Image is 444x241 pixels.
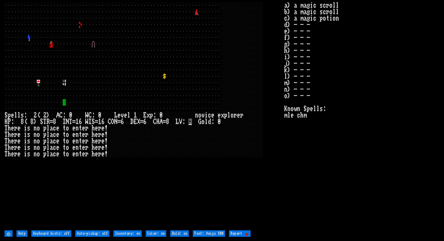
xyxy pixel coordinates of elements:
div: 2 [43,112,46,119]
div: e [17,144,21,151]
div: O [111,119,114,125]
div: r [98,144,101,151]
div: p [43,125,46,131]
div: T [5,138,8,144]
input: ⚙️ [5,230,13,237]
div: s [27,138,30,144]
div: = [72,119,76,125]
div: h [92,151,95,157]
div: i [24,125,27,131]
div: o [66,151,69,157]
div: a [50,138,53,144]
div: e [11,138,14,144]
div: ) [46,112,50,119]
div: n [34,144,37,151]
div: h [92,138,95,144]
div: r [98,125,101,131]
div: p [43,131,46,138]
div: a [50,144,53,151]
div: T [5,125,8,131]
div: n [76,131,79,138]
div: ( [37,112,40,119]
div: C [153,119,156,125]
div: e [101,144,105,151]
div: = [95,119,98,125]
div: l [205,119,208,125]
div: r [98,131,101,138]
div: e [101,131,105,138]
div: I [63,119,66,125]
div: : [63,112,66,119]
div: 0 [69,112,72,119]
mark: H [189,119,192,125]
div: W [85,112,88,119]
div: W [85,119,88,125]
div: e [17,131,21,138]
input: Bold: on [170,230,189,237]
div: = [50,119,53,125]
div: : [92,112,95,119]
div: E [134,119,137,125]
div: A [160,119,163,125]
div: = [140,119,143,125]
div: 1 [134,112,137,119]
div: ! [105,138,108,144]
input: Inventory: on [113,230,142,237]
div: e [11,131,14,138]
div: e [72,151,76,157]
div: o [231,112,234,119]
div: r [85,125,88,131]
div: o [201,119,205,125]
div: 8 [166,119,169,125]
div: n [76,125,79,131]
div: 6 [121,119,124,125]
div: L [176,119,179,125]
div: N [114,119,118,125]
div: r [14,131,17,138]
div: v [201,112,205,119]
div: e [72,125,76,131]
div: r [240,112,243,119]
div: C [108,119,111,125]
div: l [127,112,130,119]
div: : [24,112,27,119]
div: e [95,144,98,151]
div: 8 [53,119,56,125]
div: n [34,138,37,144]
div: n [195,112,198,119]
stats: a) a magic scroll b) a magic scroll c) a magic potion d) - - - e) - - - f) - - - g) - - - h) - - ... [284,2,439,229]
div: e [11,112,14,119]
div: h [8,144,11,151]
div: e [72,131,76,138]
div: e [72,138,76,144]
div: n [34,131,37,138]
input: Font: Amiga 500 [193,230,225,237]
div: L [114,112,118,119]
div: = [163,119,166,125]
div: n [76,144,79,151]
div: t [79,138,82,144]
div: r [234,112,237,119]
div: ) [34,119,37,125]
div: X [137,119,140,125]
div: t [79,151,82,157]
div: S [5,112,8,119]
div: t [63,144,66,151]
div: e [82,144,85,151]
div: l [46,125,50,131]
div: R [46,119,50,125]
div: 0 [98,112,101,119]
div: l [46,131,50,138]
input: Color: on [146,230,166,237]
div: 0 [160,112,163,119]
div: : [182,119,185,125]
div: h [92,131,95,138]
div: h [92,125,95,131]
div: o [37,131,40,138]
div: e [17,138,21,144]
div: A [56,112,59,119]
div: : [211,119,214,125]
div: o [37,138,40,144]
div: t [79,144,82,151]
div: l [46,138,50,144]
